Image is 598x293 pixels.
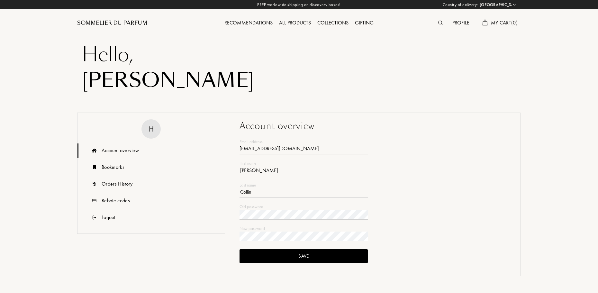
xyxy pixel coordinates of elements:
img: search_icn.svg [438,21,443,25]
span: My Cart ( 0 ) [491,19,518,26]
img: icn_book.svg [90,160,98,175]
div: Hello , [82,42,516,68]
img: icn_overview.svg [90,143,98,158]
img: cart.svg [482,20,487,25]
div: All products [276,19,314,27]
div: Logout [102,214,115,221]
div: Save [240,249,368,263]
img: icn_code.svg [90,194,98,208]
a: Collections [314,19,352,26]
div: Email address [240,139,368,145]
div: First name [240,160,368,167]
div: Orders History [102,180,132,188]
div: Account overview [240,119,506,133]
a: All products [276,19,314,26]
div: [EMAIL_ADDRESS][DOMAIN_NAME] [240,145,368,154]
div: Account overview [102,147,139,154]
div: Bookmarks [102,163,124,171]
div: New password [240,225,368,232]
a: Profile [449,19,473,26]
div: Profile [449,19,473,27]
span: Country of delivery: [443,2,478,8]
img: icn_history.svg [90,177,98,191]
div: Gifting [352,19,377,27]
div: [PERSON_NAME] [82,68,516,93]
a: Recommendations [221,19,276,26]
div: Collections [314,19,352,27]
a: Gifting [352,19,377,26]
div: Old password [240,204,368,210]
div: H [149,123,154,134]
div: Last name [240,182,368,188]
div: Rebate codes [102,197,130,205]
div: Recommendations [221,19,276,27]
img: icn_logout.svg [90,210,98,225]
a: Sommelier du Parfum [77,19,147,27]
